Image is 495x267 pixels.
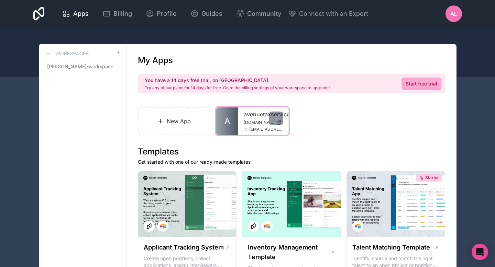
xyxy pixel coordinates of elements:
span: Profile [157,9,177,19]
a: [PERSON_NAME]-workspace [44,60,121,73]
span: Guides [201,9,222,19]
a: Guides [185,6,228,21]
h1: Templates [138,146,445,157]
h1: Talent Matching Template [352,243,430,252]
span: Community [247,9,281,19]
img: Airtable Logo [160,223,166,229]
h3: Workspaces [55,50,89,57]
h1: Applicant Tracking System [144,243,224,252]
a: New App [138,107,211,135]
span: Billing [113,9,132,19]
a: Workspaces [44,49,89,58]
h1: My Apps [138,55,173,66]
a: Community [231,6,287,21]
p: Get started with one of our ready-made templates [138,159,445,165]
span: [EMAIL_ADDRESS][DOMAIN_NAME] [249,127,283,132]
span: [PERSON_NAME]-workspace [47,63,113,70]
p: Try any of our plans for 14 days for free. Go to the billing settings of your workspace to upgrade! [145,85,330,91]
a: [DOMAIN_NAME] [244,120,283,125]
img: Airtable Logo [264,223,270,229]
span: Apps [73,9,89,19]
span: Starter [425,175,439,181]
span: Connect with an Expert [299,9,368,19]
a: A [216,107,238,135]
div: Open Intercom Messenger [472,244,488,260]
button: Connect with an Expert [288,9,368,19]
a: avenuetaxservice [244,110,283,118]
a: Profile [140,6,182,21]
a: Start free trial [401,78,441,90]
span: [DOMAIN_NAME] [244,120,273,125]
img: Airtable Logo [355,223,361,229]
h1: Inventory Management Template [248,243,330,262]
span: AL [450,10,457,18]
h2: You have a 14 days free trial, on [GEOGRAPHIC_DATA]. [145,77,330,84]
a: Billing [97,6,137,21]
a: Apps [57,6,94,21]
span: A [224,116,230,127]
